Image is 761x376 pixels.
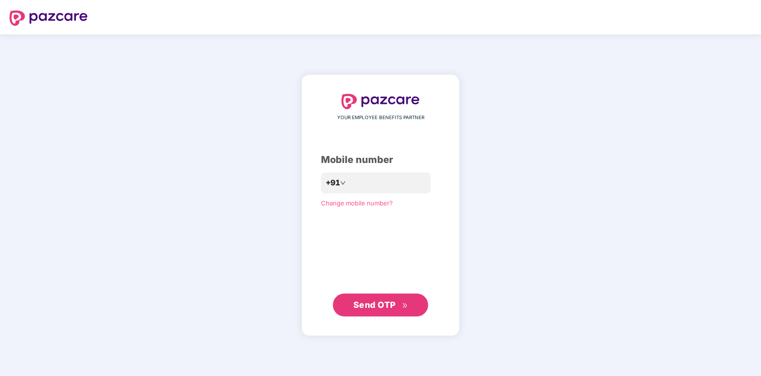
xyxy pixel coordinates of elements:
span: +91 [326,177,340,189]
span: YOUR EMPLOYEE BENEFITS PARTNER [337,114,424,122]
button: Send OTPdouble-right [333,294,428,316]
img: logo [10,10,88,26]
img: logo [341,94,420,109]
a: Change mobile number? [321,199,393,207]
span: down [340,180,346,186]
span: double-right [402,303,408,309]
span: Send OTP [353,300,396,310]
div: Mobile number [321,152,440,167]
